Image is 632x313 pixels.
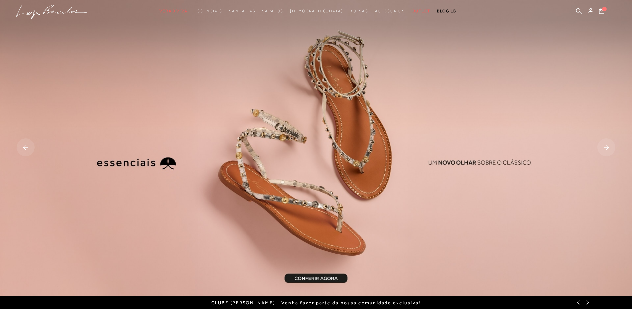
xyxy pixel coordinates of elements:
span: Verão Viva [159,9,188,13]
span: Sandálias [229,9,255,13]
span: Acessórios [375,9,405,13]
span: Essenciais [194,9,222,13]
a: categoryNavScreenReaderText [194,5,222,17]
span: Bolsas [350,9,368,13]
span: 0 [602,7,607,11]
a: categoryNavScreenReaderText [159,5,188,17]
a: noSubCategoriesText [290,5,343,17]
span: BLOG LB [437,9,456,13]
a: categoryNavScreenReaderText [412,5,430,17]
button: 0 [597,7,606,16]
a: BLOG LB [437,5,456,17]
span: Sapatos [262,9,283,13]
a: categoryNavScreenReaderText [262,5,283,17]
span: Outlet [412,9,430,13]
a: CLUBE [PERSON_NAME] - Venha fazer parte da nossa comunidade exclusiva! [211,300,421,305]
a: categoryNavScreenReaderText [229,5,255,17]
a: categoryNavScreenReaderText [375,5,405,17]
a: categoryNavScreenReaderText [350,5,368,17]
span: [DEMOGRAPHIC_DATA] [290,9,343,13]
